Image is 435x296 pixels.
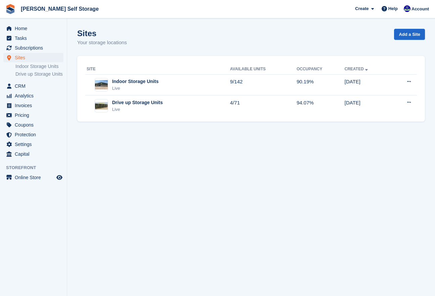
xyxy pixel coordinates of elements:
[3,91,63,100] a: menu
[112,99,163,106] div: Drive up Storage Units
[15,101,55,110] span: Invoices
[112,78,158,85] div: Indoor Storage Units
[77,29,127,38] h1: Sites
[77,39,127,47] p: Your storage locations
[112,85,158,92] div: Live
[15,71,63,77] a: Drive up Storage Units
[6,164,67,171] span: Storefront
[15,81,55,91] span: CRM
[5,4,15,14] img: stora-icon-8386f47178a22dfd0bd8f6a31ec36ba5ce8667c1dd55bd0f319d3a0aa187defe.svg
[3,120,63,130] a: menu
[388,5,398,12] span: Help
[297,64,345,75] th: Occupancy
[15,43,55,53] span: Subscriptions
[15,91,55,100] span: Analytics
[15,110,55,120] span: Pricing
[344,67,369,71] a: Created
[15,149,55,159] span: Capital
[3,24,63,33] a: menu
[3,130,63,139] a: menu
[404,5,410,12] img: Justin Farthing
[297,74,345,95] td: 90.19%
[55,173,63,181] a: Preview store
[297,95,345,116] td: 94.07%
[394,29,425,40] a: Add a Site
[230,74,296,95] td: 9/142
[344,95,390,116] td: [DATE]
[3,110,63,120] a: menu
[412,6,429,12] span: Account
[85,64,230,75] th: Site
[3,43,63,53] a: menu
[3,81,63,91] a: menu
[15,53,55,62] span: Sites
[15,120,55,130] span: Coupons
[15,63,63,70] a: Indoor Storage Units
[15,173,55,182] span: Online Store
[355,5,369,12] span: Create
[95,80,108,90] img: Image of Indoor Storage Units site
[18,3,101,14] a: [PERSON_NAME] Self Storage
[344,74,390,95] td: [DATE]
[3,149,63,159] a: menu
[3,53,63,62] a: menu
[15,33,55,43] span: Tasks
[3,33,63,43] a: menu
[230,64,296,75] th: Available Units
[15,130,55,139] span: Protection
[15,140,55,149] span: Settings
[3,140,63,149] a: menu
[95,102,108,109] img: Image of Drive up Storage Units site
[15,24,55,33] span: Home
[112,106,163,113] div: Live
[230,95,296,116] td: 4/71
[3,101,63,110] a: menu
[3,173,63,182] a: menu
